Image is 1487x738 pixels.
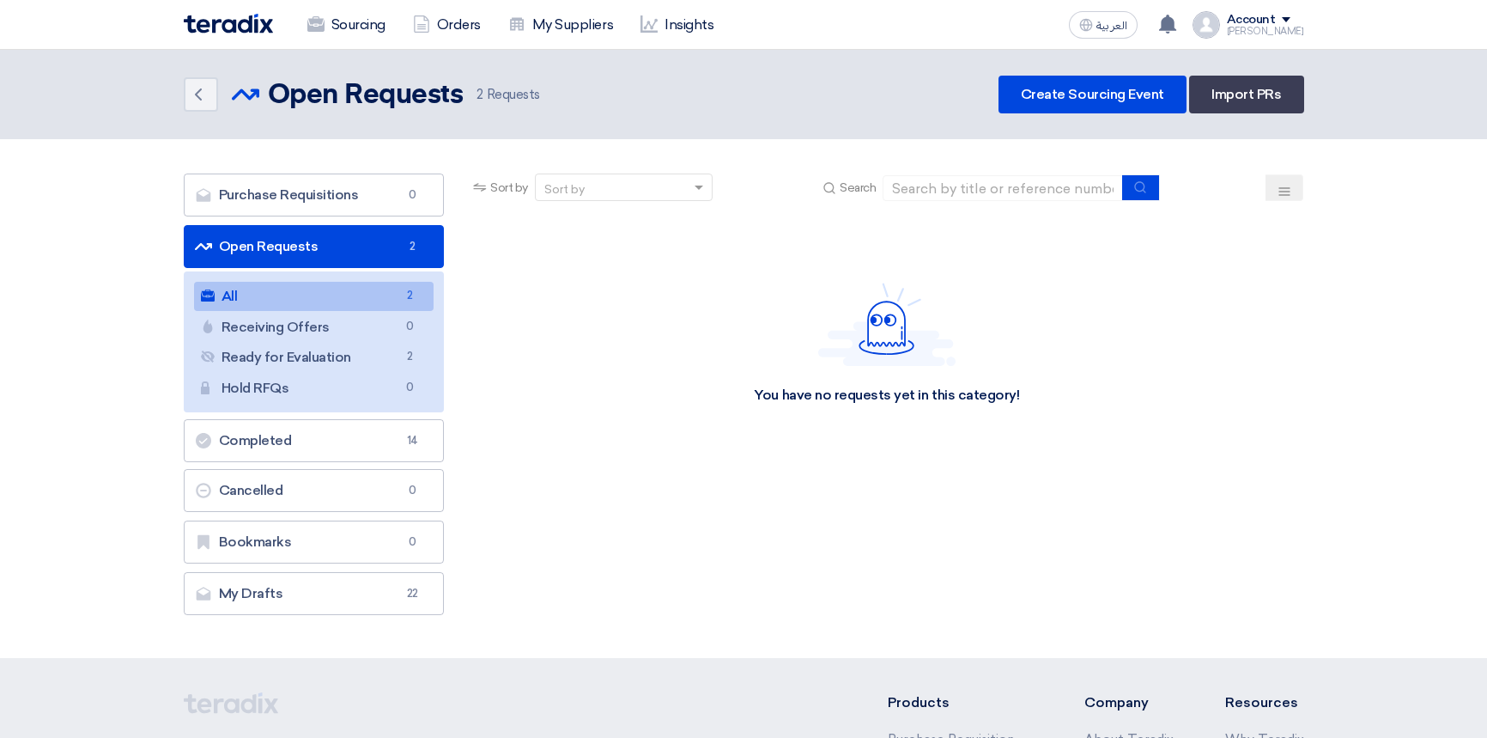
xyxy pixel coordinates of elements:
div: [PERSON_NAME] [1227,27,1304,36]
a: Completed14 [184,419,445,462]
a: All [194,282,434,311]
span: 2 [402,238,422,255]
span: 2 [399,348,420,366]
div: Sort by [544,180,585,198]
span: Search [840,179,876,197]
a: My Drafts22 [184,572,445,615]
span: 0 [402,186,422,204]
img: Hello [818,283,956,366]
li: Products [888,692,1033,713]
a: Bookmarks0 [184,521,445,564]
h2: Open Requests [268,78,464,113]
a: Purchase Requisitions0 [184,174,445,217]
a: Insights [627,6,727,44]
a: Import PRs [1189,76,1303,113]
li: Resources [1225,692,1304,713]
a: Ready for Evaluation [194,343,434,372]
span: 2 [476,87,483,102]
span: العربية [1096,20,1127,32]
a: Open Requests2 [184,225,445,268]
span: 0 [402,482,422,499]
a: My Suppliers [495,6,627,44]
div: You have no requests yet in this category! [754,387,1019,405]
img: Teradix logo [184,14,273,34]
span: Requests [476,85,540,105]
a: Orders [399,6,495,44]
a: Create Sourcing Event [998,76,1187,113]
a: Hold RFQs [194,374,434,403]
a: Cancelled0 [184,469,445,512]
button: العربية [1069,11,1138,39]
a: Receiving Offers [194,313,434,342]
span: 0 [399,379,420,397]
span: 22 [402,585,422,602]
div: Account [1227,13,1276,27]
span: Sort by [490,179,528,197]
span: 2 [399,287,420,305]
a: Sourcing [294,6,399,44]
input: Search by title or reference number [883,175,1123,201]
span: 0 [399,318,420,336]
span: 0 [402,534,422,551]
img: profile_test.png [1193,11,1220,39]
span: 14 [402,432,422,449]
li: Company [1084,692,1174,713]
